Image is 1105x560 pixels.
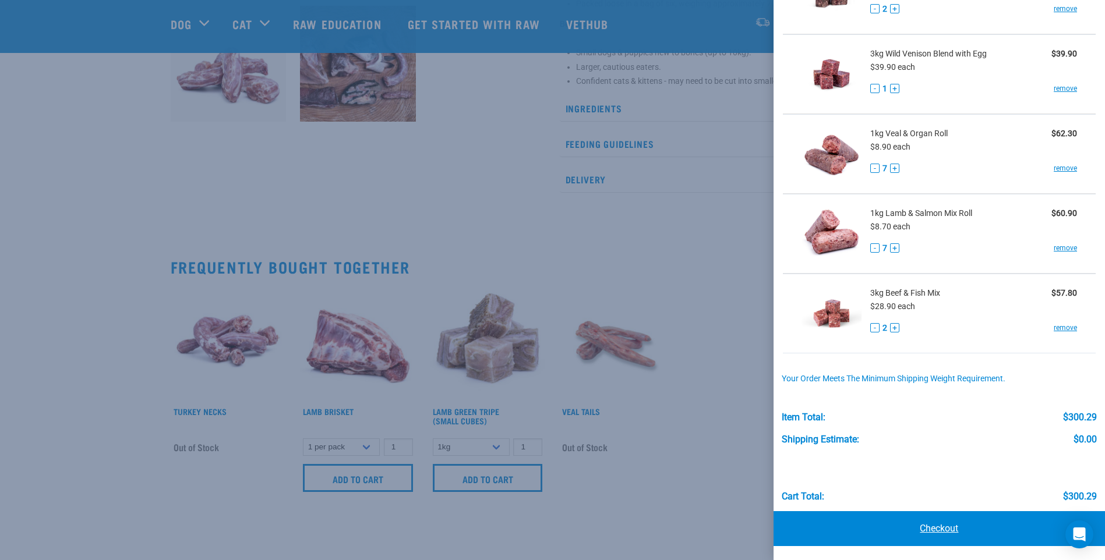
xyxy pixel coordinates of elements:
[890,323,899,332] button: +
[1051,129,1077,138] strong: $62.30
[1051,208,1077,218] strong: $60.90
[782,434,859,445] div: Shipping Estimate:
[1065,520,1093,548] div: Open Intercom Messenger
[1063,491,1097,502] div: $300.29
[870,164,880,173] button: -
[1054,243,1077,253] a: remove
[882,3,887,15] span: 2
[802,283,862,343] img: Beef & Fish Mix
[882,242,887,254] span: 7
[870,127,948,140] span: 1kg Veal & Organ Roll
[870,4,880,13] button: -
[1051,288,1077,297] strong: $57.80
[870,323,880,332] button: -
[870,287,940,299] span: 3kg Beef & Fish Mix
[1051,49,1077,58] strong: $39.90
[802,44,862,104] img: Wild Venison Blend with Egg
[870,142,910,151] span: $8.90 each
[870,243,880,253] button: -
[870,302,915,311] span: $28.90 each
[870,62,915,72] span: $39.90 each
[782,374,1097,384] div: Your order meets the minimum shipping weight requirement.
[870,207,972,219] span: 1kg Lamb & Salmon Mix Roll
[1074,434,1097,445] div: $0.00
[802,204,862,264] img: Lamb & Salmon Mix Roll
[1054,163,1077,173] a: remove
[870,222,910,231] span: $8.70 each
[890,243,899,253] button: +
[802,124,862,184] img: Veal & Organ Roll
[1054,83,1077,94] a: remove
[782,491,824,502] div: Cart total:
[870,48,987,60] span: 3kg Wild Venison Blend with Egg
[890,84,899,93] button: +
[1054,3,1077,14] a: remove
[882,83,887,95] span: 1
[1063,412,1097,423] div: $300.29
[890,164,899,173] button: +
[782,412,825,423] div: Item Total:
[1054,322,1077,333] a: remove
[890,4,899,13] button: +
[882,322,887,334] span: 2
[882,162,887,175] span: 7
[870,84,880,93] button: -
[774,511,1105,546] a: Checkout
